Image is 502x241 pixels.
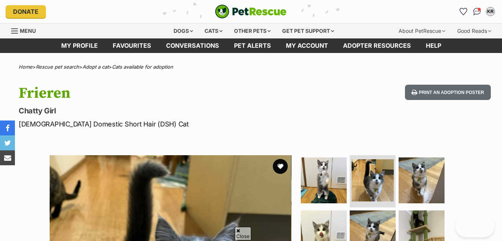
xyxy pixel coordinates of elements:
[473,8,481,15] img: chat-41dd97257d64d25036548639549fe6c8038ab92f7586957e7f3b1b290dea8141.svg
[484,6,496,18] button: My account
[418,38,449,53] a: Help
[6,5,46,18] a: Donate
[54,38,105,53] a: My profile
[458,6,470,18] a: Favourites
[105,38,159,53] a: Favourites
[19,64,32,70] a: Home
[273,159,288,174] button: favourite
[399,157,445,203] img: Photo of Frieren
[19,85,306,102] h1: Frieren
[352,159,394,201] img: Photo of Frieren
[36,64,79,70] a: Rescue pet search
[19,106,306,116] p: Chatty Girl
[82,64,109,70] a: Adopt a cat
[458,6,496,18] ul: Account quick links
[452,24,496,38] div: Good Reads
[471,6,483,18] a: Conversations
[336,38,418,53] a: Adopter resources
[393,24,450,38] div: About PetRescue
[20,28,36,34] span: Menu
[301,157,347,203] img: Photo of Frieren
[227,38,278,53] a: Pet alerts
[159,38,227,53] a: conversations
[455,215,495,237] iframe: Help Scout Beacon - Open
[199,24,228,38] div: Cats
[19,119,306,129] p: [DEMOGRAPHIC_DATA] Domestic Short Hair (DSH) Cat
[487,8,494,15] div: KR
[168,24,198,38] div: Dogs
[215,4,287,19] img: logo-cat-932fe2b9b8326f06289b0f2fb663e598f794de774fb13d1741a6617ecf9a85b4.svg
[229,24,276,38] div: Other pets
[278,38,336,53] a: My account
[277,24,339,38] div: Get pet support
[112,64,173,70] a: Cats available for adoption
[405,85,491,100] button: Print an adoption poster
[215,4,287,19] a: PetRescue
[11,24,41,37] a: Menu
[235,227,251,240] span: Close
